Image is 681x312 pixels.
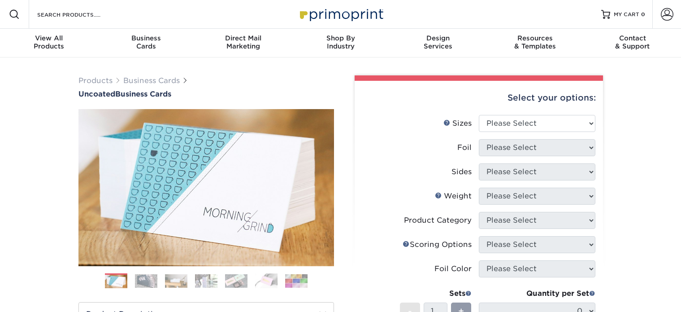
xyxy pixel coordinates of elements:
[195,274,217,288] img: Business Cards 04
[614,11,639,18] span: MY CART
[486,34,584,42] span: Resources
[389,34,486,50] div: Services
[486,34,584,50] div: & Templates
[135,274,157,288] img: Business Cards 02
[78,90,334,98] h1: Business Cards
[105,270,127,293] img: Business Cards 01
[584,29,681,57] a: Contact& Support
[641,11,645,18] span: 0
[225,274,247,288] img: Business Cards 05
[584,34,681,50] div: & Support
[165,274,187,288] img: Business Cards 03
[443,118,472,129] div: Sizes
[123,76,180,85] a: Business Cards
[362,81,596,115] div: Select your options:
[389,29,486,57] a: DesignServices
[403,239,472,250] div: Scoring Options
[292,34,389,42] span: Shop By
[292,34,389,50] div: Industry
[195,29,292,57] a: Direct MailMarketing
[486,29,584,57] a: Resources& Templates
[292,29,389,57] a: Shop ByIndustry
[285,274,308,288] img: Business Cards 07
[584,34,681,42] span: Contact
[97,34,195,50] div: Cards
[195,34,292,42] span: Direct Mail
[97,34,195,42] span: Business
[255,273,278,288] img: Business Cards 06
[451,167,472,177] div: Sides
[296,4,386,24] img: Primoprint
[400,288,472,299] div: Sets
[78,76,113,85] a: Products
[97,29,195,57] a: BusinessCards
[457,142,472,153] div: Foil
[78,90,115,98] span: Uncoated
[78,90,334,98] a: UncoatedBusiness Cards
[404,215,472,226] div: Product Category
[195,34,292,50] div: Marketing
[479,288,595,299] div: Quantity per Set
[36,9,124,20] input: SEARCH PRODUCTS.....
[389,34,486,42] span: Design
[434,264,472,274] div: Foil Color
[435,191,472,202] div: Weight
